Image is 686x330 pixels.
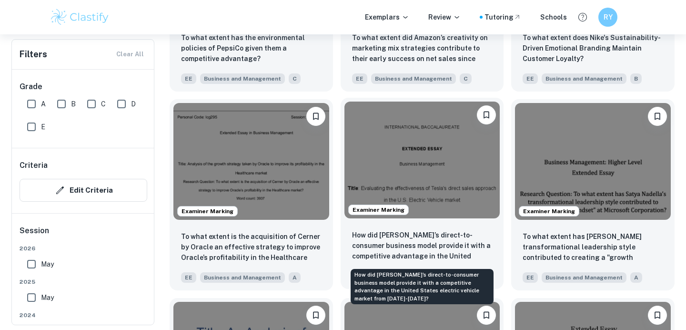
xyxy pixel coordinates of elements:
a: Tutoring [484,12,521,22]
button: Help and Feedback [575,9,591,25]
button: Bookmark [477,105,496,124]
span: Business and Management [200,73,285,84]
button: Bookmark [477,306,496,325]
p: To what extent did Amazon’s creativity on marketing mix strategies contribute to their early succ... [352,32,493,65]
span: A [630,272,642,283]
span: B [71,99,76,109]
a: Examiner MarkingBookmarkTo what extent has Satya Nadella's transformational leadership style cont... [511,99,675,290]
span: E [41,122,45,132]
span: EE [523,73,538,84]
h6: Criteria [20,160,48,171]
button: Bookmark [306,306,325,325]
button: Bookmark [648,107,667,126]
span: D [131,99,136,109]
img: Business and Management EE example thumbnail: To what extent has Satya Nadella's trans [515,103,671,220]
span: Examiner Marking [519,207,579,216]
p: How did Tesla’s direct-to-consumer business model provide it with a competitive advantage in the ... [352,230,493,262]
h6: Filters [20,48,47,61]
span: May [41,292,54,303]
p: Exemplars [365,12,409,22]
p: To what extent has Satya Nadella's transformational leadership style contributed to creating a "g... [523,231,663,264]
button: Bookmark [306,107,325,126]
span: EE [181,272,196,283]
p: To what extent has the environmental policies of PepsiCo given them a competitive advantage? [181,32,322,64]
p: To what extent does Nike's Sustainability-Driven Emotional Branding Maintain Customer Loyalty? [523,32,663,64]
span: EE [181,73,196,84]
span: 2024 [20,311,147,320]
span: B [630,73,642,84]
span: 2025 [20,278,147,286]
span: Business and Management [542,272,626,283]
span: C [289,73,301,84]
span: May [41,259,54,269]
span: Examiner Marking [349,206,408,214]
h6: Grade [20,81,147,93]
button: RY [598,8,617,27]
button: Edit Criteria [20,179,147,202]
span: EE [352,73,367,84]
a: Examiner MarkingBookmarkTo what extent is the acquisition of Cerner by Oracle an effective strate... [170,99,333,290]
span: Business and Management [371,73,456,84]
img: Business and Management EE example thumbnail: How did Tesla’s direct-to-consumer busin [344,102,500,218]
h6: Session [20,225,147,244]
p: Review [428,12,461,22]
span: C [460,73,472,84]
img: Business and Management EE example thumbnail: To what extent is the acquisition of Cer [173,103,329,220]
a: Schools [540,12,567,22]
img: Clastify logo [50,8,110,27]
span: Business and Management [542,73,626,84]
span: A [41,99,46,109]
span: Examiner Marking [178,207,237,216]
p: To what extent is the acquisition of Cerner by Oracle an effective strategy to improve Oracle’s p... [181,231,322,264]
div: How did [PERSON_NAME]’s direct-to-consumer business model provide it with a competitive advantage... [351,269,494,304]
span: 2026 [20,244,147,253]
button: Bookmark [648,306,667,325]
a: Examiner MarkingBookmarkHow did Tesla’s direct-to-consumer business model provide it with a compe... [341,99,504,290]
span: C [101,99,106,109]
span: A [289,272,301,283]
h6: RY [603,12,614,22]
span: Business and Management [200,272,285,283]
span: EE [523,272,538,283]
